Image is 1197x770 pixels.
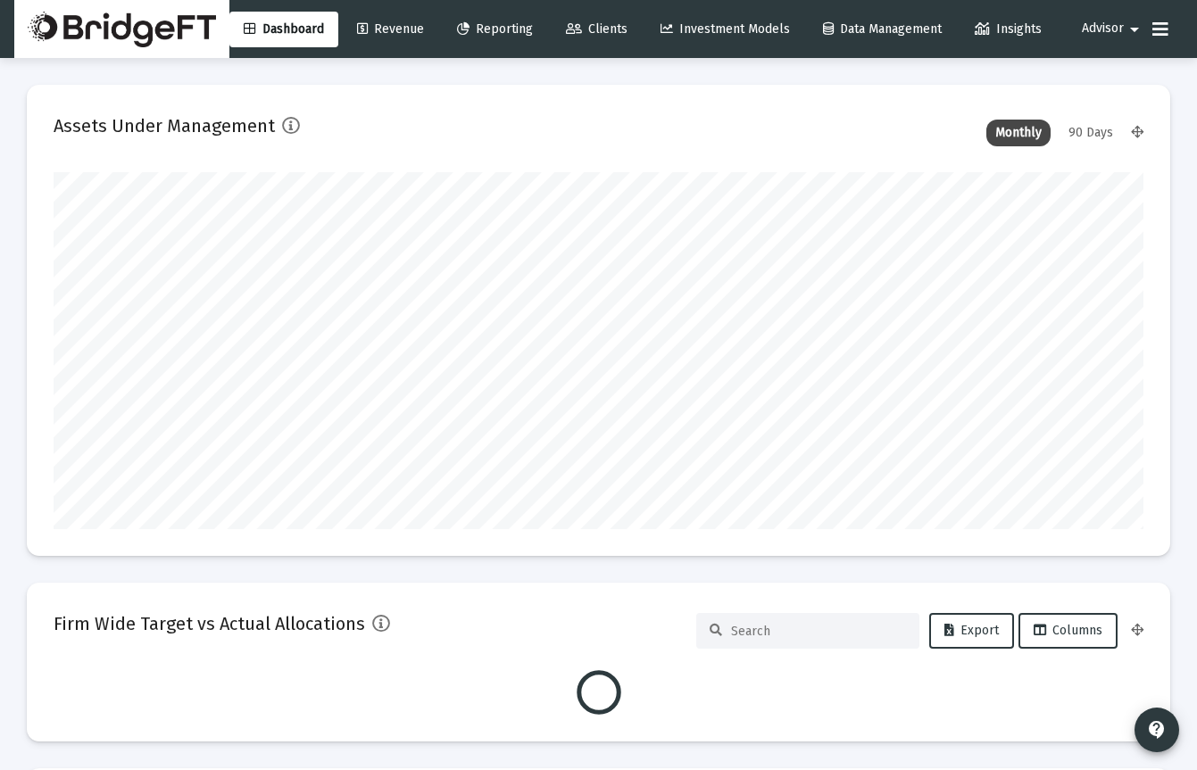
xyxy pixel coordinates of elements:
[646,12,804,47] a: Investment Models
[1018,613,1118,649] button: Columns
[986,120,1051,146] div: Monthly
[975,21,1042,37] span: Insights
[661,21,790,37] span: Investment Models
[343,12,438,47] a: Revenue
[1146,719,1168,741] mat-icon: contact_support
[731,624,906,639] input: Search
[566,21,628,37] span: Clients
[944,623,999,638] span: Export
[823,21,942,37] span: Data Management
[1034,623,1102,638] span: Columns
[1060,11,1138,46] button: Advisor
[1124,12,1145,47] mat-icon: arrow_drop_down
[443,12,547,47] a: Reporting
[960,12,1056,47] a: Insights
[54,609,365,638] h2: Firm Wide Target vs Actual Allocations
[244,21,324,37] span: Dashboard
[1082,21,1124,37] span: Advisor
[809,12,956,47] a: Data Management
[229,12,338,47] a: Dashboard
[929,613,1014,649] button: Export
[1060,120,1122,146] div: 90 Days
[457,21,533,37] span: Reporting
[28,12,216,47] img: Dashboard
[552,12,642,47] a: Clients
[357,21,424,37] span: Revenue
[54,112,275,140] h2: Assets Under Management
